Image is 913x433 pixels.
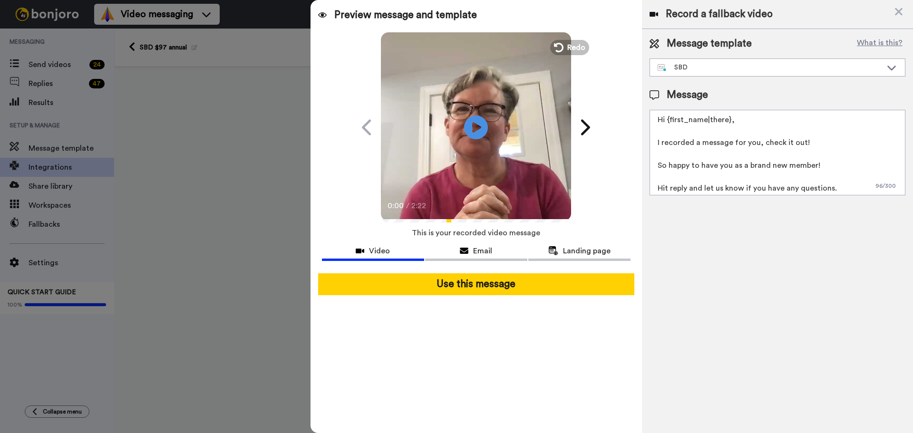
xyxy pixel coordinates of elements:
button: What is this? [854,37,905,51]
span: Message template [667,37,752,51]
div: SBD [658,63,882,72]
button: Redo [550,40,589,55]
span: Video [369,245,390,257]
span: / [406,200,409,212]
textarea: Hi {first_name|there}, I recorded a message for you, check it out! So happy to have you as a bran... [650,110,905,195]
span: 0:00 [388,200,404,212]
span: Redo [567,42,585,53]
img: nextgen-template.svg [658,64,667,72]
span: 2:22 [411,200,428,212]
button: Use this message [318,273,634,295]
span: Landing page [563,245,611,257]
span: Message [667,88,708,102]
span: Email [473,245,492,257]
span: This is your recorded video message [412,222,540,243]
